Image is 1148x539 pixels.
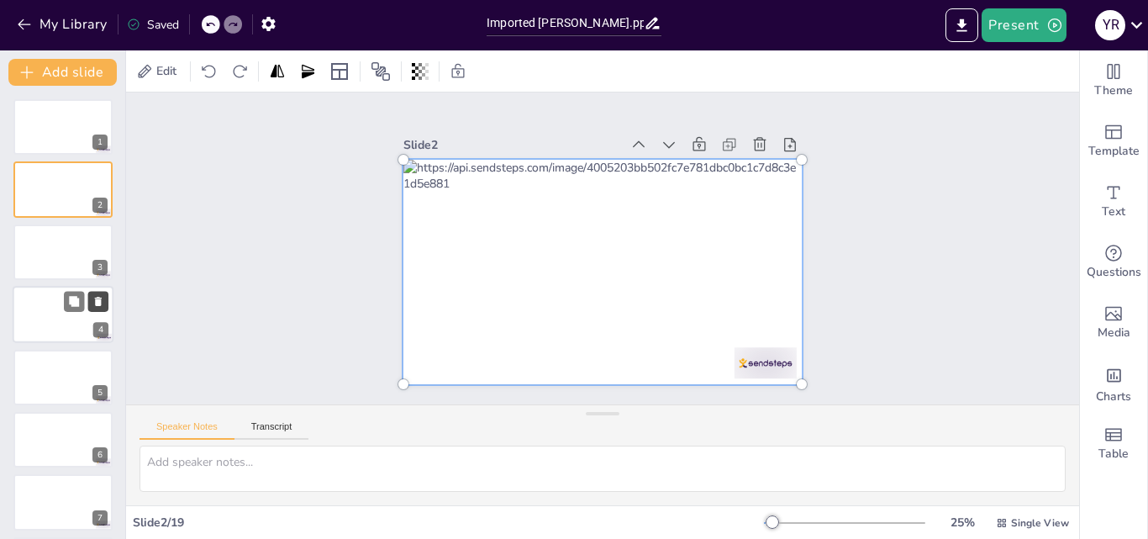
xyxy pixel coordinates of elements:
[13,99,113,155] div: 1
[92,447,108,462] div: 6
[1087,263,1141,282] span: Questions
[153,63,180,79] span: Edit
[1080,353,1147,414] div: Add charts and graphs
[92,510,108,526] div: 7
[234,421,309,440] button: Transcript
[88,292,108,312] button: Delete Slide
[13,225,113,280] div: 3
[1094,82,1133,100] span: Theme
[92,135,108,150] div: 1
[13,161,113,217] div: 2
[1098,324,1130,342] span: Media
[945,8,978,42] button: Export to PowerPoint
[1080,293,1147,353] div: Add images, graphics, shapes or video
[1096,388,1131,406] span: Charts
[371,61,391,82] span: Position
[1080,111,1147,172] div: Add ready made slides
[942,515,982,531] div: 25 %
[13,286,113,343] div: 4
[1011,516,1069,530] span: Single View
[1095,8,1125,42] button: Y R
[1088,142,1140,161] span: Template
[13,412,113,468] div: 6
[93,323,108,338] div: 4
[1095,10,1125,40] div: Y R
[1080,232,1147,293] div: Get real-time input from your audience
[13,350,113,405] div: 5
[64,292,84,312] button: Duplicate Slide
[92,198,108,213] div: 2
[1102,203,1125,221] span: Text
[13,11,114,38] button: My Library
[1098,445,1129,463] span: Table
[487,11,644,35] input: Insert title
[140,421,234,440] button: Speaker Notes
[92,385,108,400] div: 5
[1080,172,1147,232] div: Add text boxes
[8,59,117,86] button: Add slide
[127,17,179,33] div: Saved
[414,116,632,155] div: Slide 2
[13,474,113,530] div: 7
[326,58,353,85] div: Layout
[1080,414,1147,474] div: Add a table
[982,8,1066,42] button: Present
[92,260,108,275] div: 3
[1080,50,1147,111] div: Change the overall theme
[133,515,764,531] div: Slide 2 / 19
